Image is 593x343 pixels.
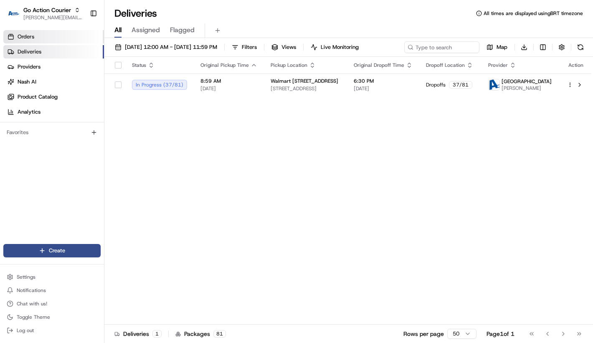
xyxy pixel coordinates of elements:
[23,14,83,21] button: [PERSON_NAME][EMAIL_ADDRESS][DOMAIN_NAME]
[3,75,104,89] a: Nash AI
[200,85,257,92] span: [DATE]
[175,330,226,338] div: Packages
[497,43,507,51] span: Map
[200,62,249,69] span: Original Pickup Time
[3,45,104,58] a: Deliveries
[271,78,338,84] span: Walmart [STREET_ADDRESS]
[59,207,101,213] a: Powered byPylon
[111,41,221,53] button: [DATE] 12:00 AM - [DATE] 11:59 PM
[3,285,101,296] button: Notifications
[114,7,157,20] h1: Deliveries
[321,43,359,51] span: Live Monitoring
[142,82,152,92] button: Start new chat
[69,130,72,136] span: •
[200,78,257,84] span: 8:59 AM
[8,80,23,95] img: 1736555255976-a54dd68f-1ca7-489b-9aae-adbdc363a1c4
[132,62,146,69] span: Status
[213,330,226,338] div: 81
[8,188,15,194] div: 📗
[3,30,104,43] a: Orders
[17,287,46,294] span: Notifications
[170,25,195,35] span: Flagged
[354,78,413,84] span: 6:30 PM
[3,3,86,23] button: Go Action CourierGo Action Courier[PERSON_NAME][EMAIL_ADDRESS][DOMAIN_NAME]
[17,314,50,320] span: Toggle Theme
[152,330,162,338] div: 1
[69,152,72,159] span: •
[575,41,586,53] button: Refresh
[8,144,22,158] img: Lucas Ferreira
[26,152,68,159] span: [PERSON_NAME]
[18,80,33,95] img: 4988371391238_9404d814bf3eb2409008_72.png
[489,79,499,90] img: ActionCourier.png
[114,25,122,35] span: All
[3,60,104,74] a: Providers
[8,33,152,47] p: Welcome 👋
[38,88,115,95] div: We're available if you need us!
[71,188,77,194] div: 💻
[18,78,36,86] span: Nash AI
[3,325,101,336] button: Log out
[17,187,64,195] span: Knowledge Base
[354,62,404,69] span: Original Dropoff Time
[488,62,508,69] span: Provider
[129,107,152,117] button: See all
[74,152,91,159] span: [DATE]
[484,10,583,17] span: All times are displayed using BRT timezone
[17,327,34,334] span: Log out
[26,130,68,136] span: [PERSON_NAME]
[7,11,20,15] img: Go Action Courier
[67,183,137,198] a: 💻API Documentation
[449,81,472,89] div: 37 / 81
[3,90,104,104] a: Product Catalog
[307,41,362,53] button: Live Monitoring
[242,43,257,51] span: Filters
[23,6,71,14] button: Go Action Courier
[487,330,514,338] div: Page 1 of 1
[5,183,67,198] a: 📗Knowledge Base
[114,330,162,338] div: Deliveries
[354,85,413,92] span: [DATE]
[18,63,41,71] span: Providers
[228,41,261,53] button: Filters
[3,271,101,283] button: Settings
[281,43,296,51] span: Views
[125,43,217,51] span: [DATE] 12:00 AM - [DATE] 11:59 PM
[426,62,465,69] span: Dropoff Location
[83,207,101,213] span: Pylon
[38,80,137,88] div: Start new chat
[17,274,35,280] span: Settings
[3,311,101,323] button: Toggle Theme
[403,330,444,338] p: Rows per page
[483,41,511,53] button: Map
[3,126,101,139] div: Favorites
[8,109,56,115] div: Past conversations
[502,85,552,91] span: [PERSON_NAME]
[49,247,65,254] span: Create
[8,8,25,25] img: Nash
[22,54,138,63] input: Clear
[426,81,446,88] span: Dropoffs
[268,41,300,53] button: Views
[3,298,101,310] button: Chat with us!
[18,93,58,101] span: Product Catalog
[17,130,23,137] img: 1736555255976-a54dd68f-1ca7-489b-9aae-adbdc363a1c4
[17,300,47,307] span: Chat with us!
[8,122,22,135] img: Mariam Aslam
[18,33,34,41] span: Orders
[271,62,307,69] span: Pickup Location
[567,62,585,69] div: Action
[18,48,41,56] span: Deliveries
[3,244,101,257] button: Create
[79,187,134,195] span: API Documentation
[404,41,479,53] input: Type to search
[74,130,91,136] span: [DATE]
[271,85,340,92] span: [STREET_ADDRESS]
[3,105,104,119] a: Analytics
[132,25,160,35] span: Assigned
[18,108,41,116] span: Analytics
[502,78,552,85] span: [GEOGRAPHIC_DATA]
